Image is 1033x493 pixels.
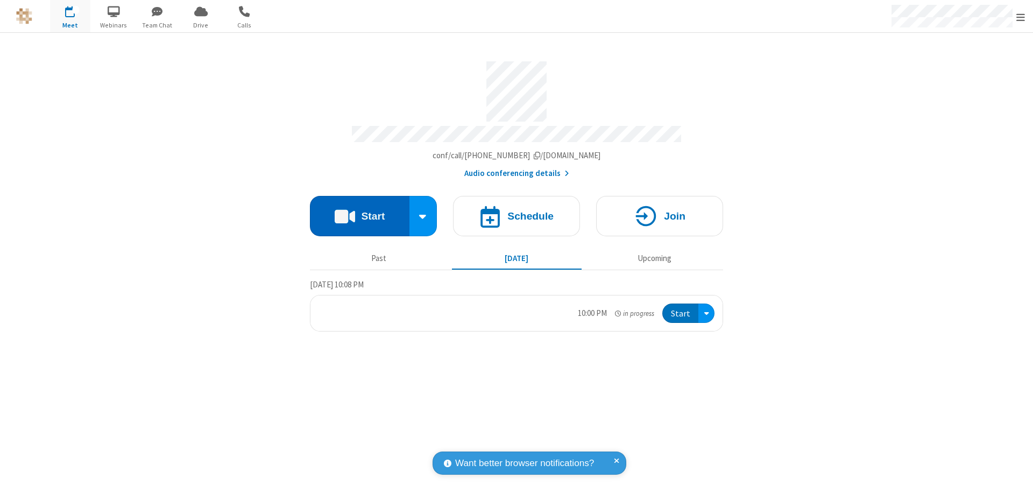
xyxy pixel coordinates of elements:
[224,20,265,30] span: Calls
[50,20,90,30] span: Meet
[310,279,364,290] span: [DATE] 10:08 PM
[662,304,698,323] button: Start
[409,196,437,236] div: Start conference options
[464,167,569,180] button: Audio conferencing details
[578,307,607,320] div: 10:00 PM
[433,150,601,162] button: Copy my meeting room linkCopy my meeting room link
[94,20,134,30] span: Webinars
[596,196,723,236] button: Join
[73,6,80,14] div: 1
[664,211,685,221] h4: Join
[433,150,601,160] span: Copy my meeting room link
[452,248,582,269] button: [DATE]
[615,308,654,319] em: in progress
[698,304,714,323] div: Open menu
[361,211,385,221] h4: Start
[507,211,554,221] h4: Schedule
[314,248,444,269] button: Past
[181,20,221,30] span: Drive
[590,248,719,269] button: Upcoming
[310,278,723,332] section: Today's Meetings
[310,196,409,236] button: Start
[137,20,178,30] span: Team Chat
[16,8,32,24] img: QA Selenium DO NOT DELETE OR CHANGE
[310,53,723,180] section: Account details
[455,456,594,470] span: Want better browser notifications?
[453,196,580,236] button: Schedule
